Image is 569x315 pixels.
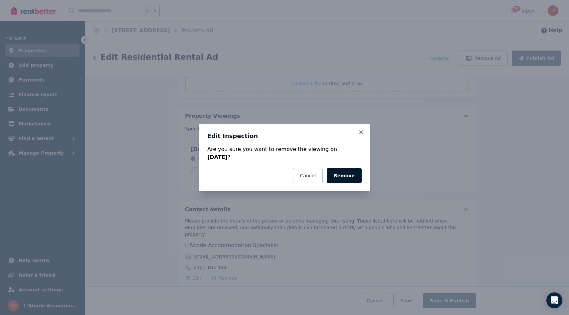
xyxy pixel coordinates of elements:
button: Cancel [293,168,322,183]
div: Are you sure you want to remove the viewing on ? [207,145,362,161]
h3: Edit Inspection [207,132,362,140]
div: Open Intercom Messenger [546,292,562,308]
strong: [DATE] [207,154,228,160]
button: Remove [327,168,362,183]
